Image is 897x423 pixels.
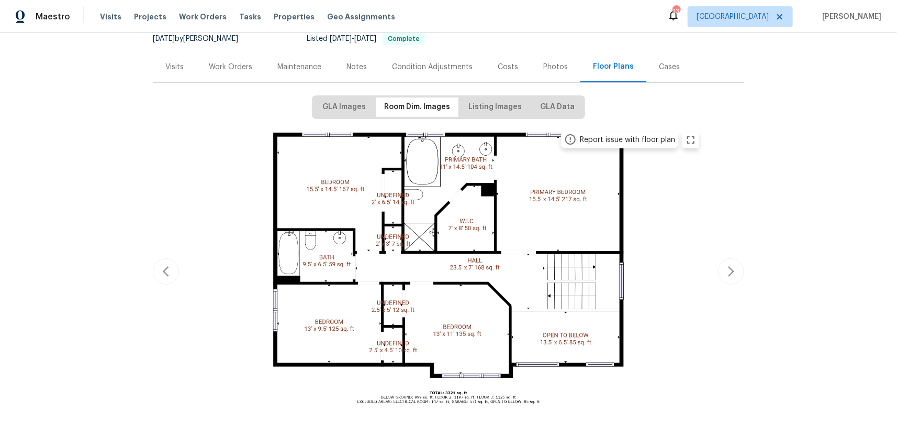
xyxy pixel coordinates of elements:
[179,12,227,22] span: Work Orders
[498,62,518,72] div: Costs
[322,101,366,114] span: GLA Images
[580,135,675,145] div: Report issue with floor plan
[307,35,425,42] span: Listed
[818,12,881,22] span: [PERSON_NAME]
[672,6,680,17] div: 13
[330,35,352,42] span: [DATE]
[153,32,251,45] div: by [PERSON_NAME]
[468,101,522,114] span: Listing Images
[346,62,367,72] div: Notes
[36,12,70,22] span: Maestro
[659,62,680,72] div: Cases
[697,12,769,22] span: [GEOGRAPHIC_DATA]
[165,62,184,72] div: Visits
[314,97,374,117] button: GLA Images
[354,35,376,42] span: [DATE]
[277,62,321,72] div: Maintenance
[682,132,699,148] button: zoom in
[134,12,166,22] span: Projects
[384,36,424,42] span: Complete
[543,62,568,72] div: Photos
[532,97,583,117] button: GLA Data
[327,12,395,22] span: Geo Assignments
[392,62,473,72] div: Condition Adjustments
[540,101,575,114] span: GLA Data
[153,35,175,42] span: [DATE]
[376,97,458,117] button: Room Dim. Images
[100,12,121,22] span: Visits
[239,13,261,20] span: Tasks
[593,61,634,72] div: Floor Plans
[460,97,530,117] button: Listing Images
[274,12,315,22] span: Properties
[192,125,705,415] img: floor plan rendering
[209,62,252,72] div: Work Orders
[330,35,376,42] span: -
[384,101,450,114] span: Room Dim. Images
